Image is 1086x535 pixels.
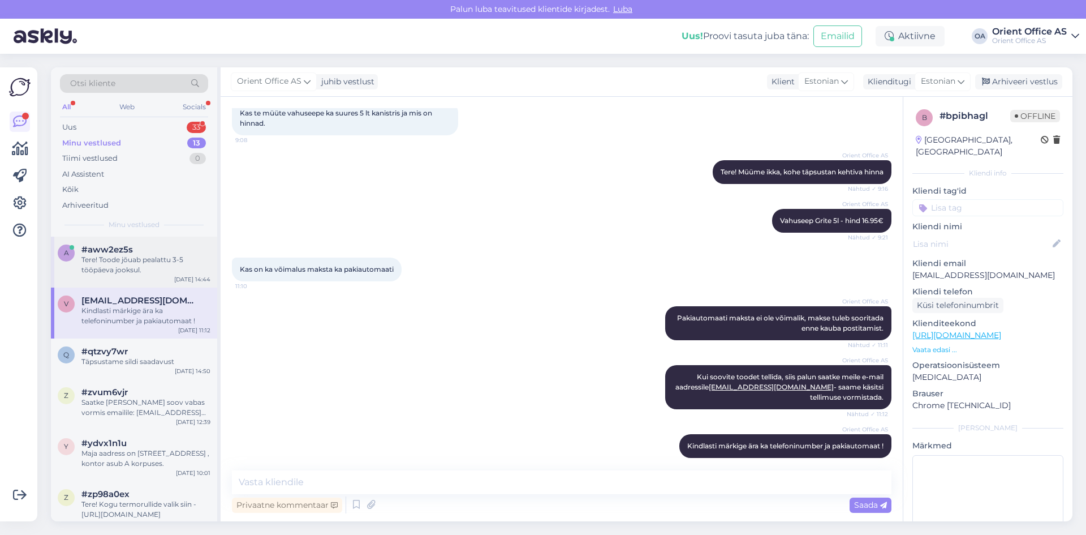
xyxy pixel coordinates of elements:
[62,153,118,164] div: Tiimi vestlused
[240,109,434,127] span: Kas te müüte vahuseepe ka suures 5 lt kanistris ja mis on hinnad.
[64,493,68,502] span: z
[912,318,1063,329] p: Klienditeekond
[846,233,888,242] span: Nähtud ✓ 9:21
[81,448,210,469] div: Maja aadress on [STREET_ADDRESS] , kontor asub A korpuses.
[81,245,133,255] span: #aww2ez5s
[912,168,1063,178] div: Kliendi info
[81,357,210,367] div: Täpsustame sildi saadavust
[921,75,955,88] span: Estonian
[178,520,210,528] div: [DATE] 9:36
[675,373,885,401] span: Kui soovite toodet tellida, siis palun saatke meile e-mail aadressile - saame käsitsi tellimuse v...
[912,345,1063,355] p: Vaata edasi ...
[180,100,208,114] div: Socials
[687,442,884,450] span: Kindlasti märkige ära ka telefoninumber ja pakiautomaat !
[235,282,278,290] span: 11:10
[863,76,911,88] div: Klienditugi
[682,31,703,41] b: Uus!
[992,27,1067,36] div: Orient Office AS
[62,138,121,149] div: Minu vestlused
[842,297,888,306] span: Orient Office AS
[854,500,887,510] span: Saada
[804,75,839,88] span: Estonian
[81,438,127,448] span: #ydvx1n1u
[237,75,301,88] span: Orient Office AS
[709,383,834,391] a: [EMAIL_ADDRESS][DOMAIN_NAME]
[187,122,206,133] div: 33
[912,199,1063,216] input: Lisa tag
[81,499,210,520] div: Tere! Kogu termorullide valik siin - [URL][DOMAIN_NAME]
[721,168,884,176] span: Tere! Müüme ikka, kohe täpsustan kehtiva hinna
[992,27,1079,45] a: Orient Office ASOrient Office AS
[62,169,104,180] div: AI Assistent
[940,109,1010,123] div: # bpibhagl
[176,469,210,477] div: [DATE] 10:01
[174,275,210,284] div: [DATE] 14:44
[232,498,342,513] div: Privaatne kommentaar
[9,76,31,98] img: Askly Logo
[912,359,1063,371] p: Operatsioonisüsteem
[912,388,1063,400] p: Brauser
[912,185,1063,197] p: Kliendi tag'id
[992,36,1067,45] div: Orient Office AS
[175,367,210,375] div: [DATE] 14:50
[846,185,888,193] span: Nähtud ✓ 9:16
[846,410,888,418] span: Nähtud ✓ 11:12
[912,330,1001,340] a: [URL][DOMAIN_NAME]
[767,76,795,88] div: Klient
[62,184,79,195] div: Kõik
[912,269,1063,281] p: [EMAIL_ADDRESS][DOMAIN_NAME]
[912,221,1063,233] p: Kliendi nimi
[922,113,927,122] span: b
[975,74,1062,89] div: Arhiveeri vestlus
[62,122,76,133] div: Uus
[912,298,1003,313] div: Küsi telefoninumbrit
[117,100,137,114] div: Web
[63,350,69,359] span: q
[846,341,888,349] span: Nähtud ✓ 11:11
[81,255,210,275] div: Tere! Toode jõuab pealattu 3-5 tööpäeva jooksul.
[780,216,884,225] span: Vahuseep Grite 5l - hind 16.95€
[912,258,1063,269] p: Kliendi email
[842,151,888,160] span: Orient Office AS
[846,459,888,467] span: Nähtud ✓ 11:12
[235,136,278,144] span: 9:08
[64,442,68,451] span: y
[317,76,374,88] div: juhib vestlust
[62,200,109,211] div: Arhiveeritud
[682,29,809,43] div: Proovi tasuta juba täna:
[842,356,888,365] span: Orient Office AS
[240,265,394,273] span: Kas on ka võimalus maksta ka pakiautomaati
[176,418,210,426] div: [DATE] 12:39
[81,296,199,306] span: varje51@gmail.com
[81,397,210,418] div: Saatke [PERSON_NAME] soov vabas vormis emailile: [EMAIL_ADDRESS][DOMAIN_NAME]
[842,425,888,434] span: Orient Office AS
[81,489,130,499] span: #zp98a0ex
[81,346,128,357] span: #qtzvy7wr
[813,25,862,47] button: Emailid
[178,326,210,335] div: [DATE] 11:12
[913,238,1050,250] input: Lisa nimi
[912,286,1063,298] p: Kliendi telefon
[912,400,1063,412] p: Chrome [TECHNICAL_ID]
[912,371,1063,383] p: [MEDICAL_DATA]
[81,306,210,326] div: Kindlasti märkige ära ka telefoninumber ja pakiautomaat !
[64,299,68,308] span: v
[187,138,206,149] div: 13
[876,26,945,46] div: Aktiivne
[70,78,115,89] span: Otsi kliente
[189,153,206,164] div: 0
[109,220,160,230] span: Minu vestlused
[912,440,1063,452] p: Märkmed
[972,28,988,44] div: OA
[842,200,888,208] span: Orient Office AS
[64,391,68,400] span: z
[912,423,1063,433] div: [PERSON_NAME]
[1010,110,1060,122] span: Offline
[60,100,73,114] div: All
[64,249,69,257] span: a
[916,134,1041,158] div: [GEOGRAPHIC_DATA], [GEOGRAPHIC_DATA]
[610,4,636,14] span: Luba
[677,314,885,332] span: Pakiautomaati maksta ei ole võimalik, makse tuleb sooritada enne kauba postitamist.
[81,387,128,397] span: #zvum6vjr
